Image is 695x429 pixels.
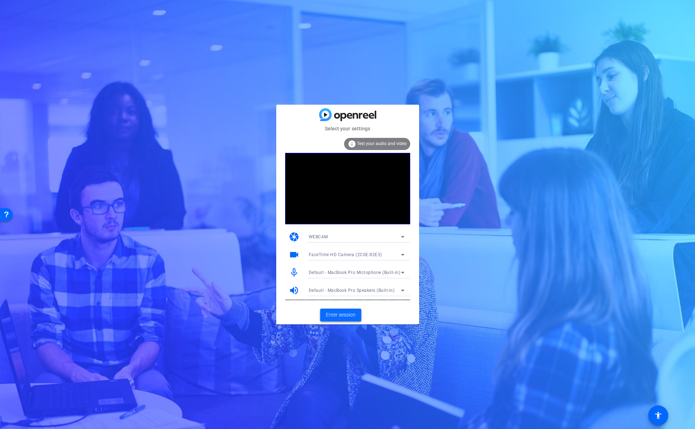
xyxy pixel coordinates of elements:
mat-card-subtitle: Select your settings [276,125,419,133]
mat-icon: volume_up [289,285,299,296]
img: blue-gradient.svg [319,108,376,121]
span: Test your audio and video [357,141,407,146]
span: FaceTime HD Camera (2C0E:82E3) [309,252,382,257]
span: Default - MacBook Pro Microphone (Built-in) [309,270,401,275]
mat-icon: camera [289,231,299,242]
mat-icon: info [348,140,356,148]
span: WEBCAM [309,234,328,239]
mat-icon: accessibility [654,411,662,420]
span: Default - MacBook Pro Speakers (Built-in) [309,288,395,293]
mat-icon: mic_none [289,267,299,278]
button: Enter session [320,309,361,321]
mat-icon: videocam [289,249,299,260]
span: Enter session [326,311,356,319]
